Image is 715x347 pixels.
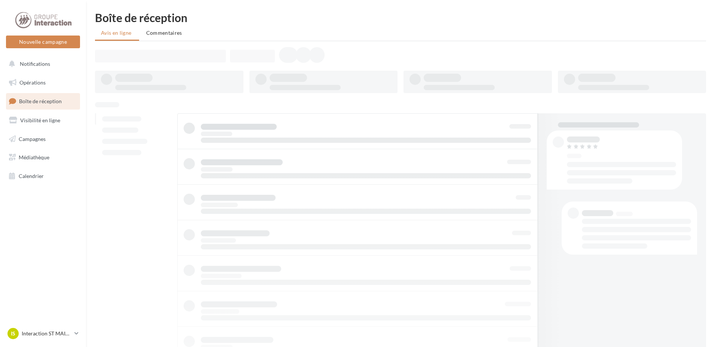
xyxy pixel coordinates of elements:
[4,113,82,128] a: Visibilité en ligne
[4,56,79,72] button: Notifications
[19,173,44,179] span: Calendrier
[95,12,706,23] div: Boîte de réception
[6,326,80,341] a: IS Interaction ST MAIXENT
[6,36,80,48] button: Nouvelle campagne
[4,131,82,147] a: Campagnes
[4,168,82,184] a: Calendrier
[4,93,82,109] a: Boîte de réception
[19,154,49,160] span: Médiathèque
[4,75,82,90] a: Opérations
[20,117,60,123] span: Visibilité en ligne
[22,330,71,337] p: Interaction ST MAIXENT
[19,135,46,142] span: Campagnes
[19,79,46,86] span: Opérations
[146,30,182,36] span: Commentaires
[4,150,82,165] a: Médiathèque
[19,98,62,104] span: Boîte de réception
[11,330,15,337] span: IS
[20,61,50,67] span: Notifications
